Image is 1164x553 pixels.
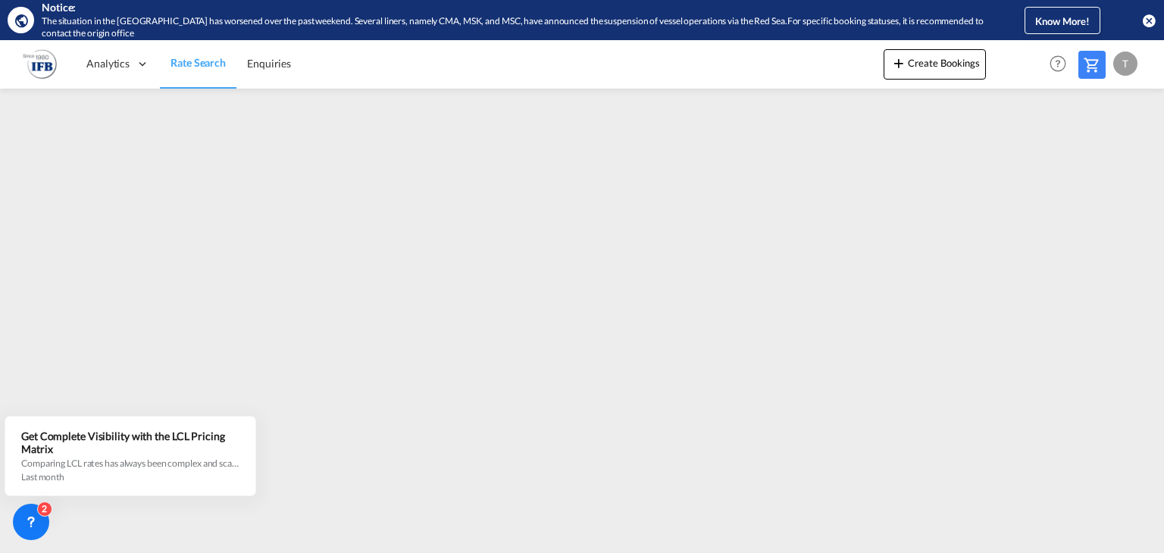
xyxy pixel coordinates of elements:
[171,56,226,69] span: Rate Search
[86,56,130,71] span: Analytics
[1141,13,1156,28] button: icon-close-circle
[1045,51,1071,77] span: Help
[1113,52,1137,76] div: T
[236,39,302,89] a: Enquiries
[14,13,29,28] md-icon: icon-earth
[890,54,908,72] md-icon: icon-plus 400-fg
[76,39,160,89] div: Analytics
[42,15,984,41] div: The situation in the Red Sea has worsened over the past weekend. Several liners, namely CMA, MSK,...
[1035,15,1090,27] span: Know More!
[23,47,57,81] img: b628ab10256c11eeb52753acbc15d091.png
[884,49,986,80] button: icon-plus 400-fgCreate Bookings
[1025,7,1100,34] button: Know More!
[247,57,291,70] span: Enquiries
[1045,51,1078,78] div: Help
[160,39,236,89] a: Rate Search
